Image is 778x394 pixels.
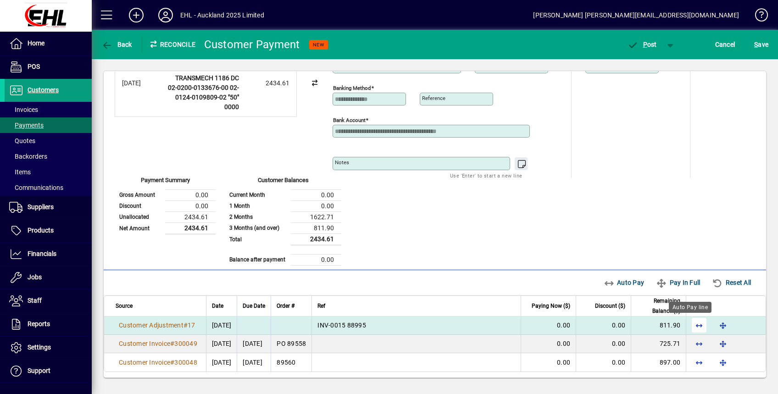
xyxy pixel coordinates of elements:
span: [DATE] [212,340,232,347]
div: EHL - Auckland 2025 Limited [180,8,264,22]
td: Net Amount [115,222,165,234]
button: Post [622,36,661,53]
div: 2434.61 [244,78,289,88]
span: Financials [28,250,56,257]
span: Customer Adjustment [119,322,183,329]
a: Quotes [5,133,92,149]
a: Invoices [5,102,92,117]
a: Products [5,219,92,242]
span: POS [28,63,40,70]
td: Current Month [225,189,291,200]
td: Total [225,233,291,245]
td: 2 Months [225,211,291,222]
span: Auto Pay [604,275,645,290]
button: Profile [151,7,180,23]
span: Communications [9,184,63,191]
td: 811.90 [291,222,341,233]
span: 0.00 [557,340,570,347]
div: [PERSON_NAME] [PERSON_NAME][EMAIL_ADDRESS][DOMAIN_NAME] [533,8,739,22]
a: Payments [5,117,92,133]
span: Products [28,227,54,234]
span: ave [754,37,768,52]
td: 2434.61 [165,211,216,222]
span: Reset All [712,275,751,290]
span: Ref [317,301,325,311]
td: INV-0015 88995 [311,316,521,335]
mat-label: Bank Account [333,117,366,123]
div: Reconcile [142,37,197,52]
span: # [170,340,174,347]
td: 2434.61 [291,233,341,245]
app-page-summary-card: Payment Summary [115,178,216,235]
span: Remaining Balance ($) [637,296,680,316]
td: 2434.61 [165,222,216,234]
span: 0.00 [612,322,625,329]
a: Staff [5,289,92,312]
div: [DATE] [122,78,159,88]
button: Pay In Full [652,274,704,291]
a: Settings [5,336,92,359]
span: NEW [313,42,324,48]
span: Home [28,39,44,47]
mat-label: Notes [335,159,349,166]
span: Customers [28,86,59,94]
a: POS [5,55,92,78]
button: Auto Pay [600,274,648,291]
span: Support [28,367,50,374]
a: Home [5,32,92,55]
span: Cancel [715,37,735,52]
span: S [754,41,758,48]
a: Support [5,360,92,383]
span: Payments [9,122,44,129]
td: 89560 [271,353,311,372]
td: [DATE] [237,353,271,372]
td: Unallocated [115,211,165,222]
mat-label: Banking method [333,85,371,91]
td: Discount [115,200,165,211]
div: Customer Payment [204,37,300,52]
span: # [170,359,174,366]
a: Jobs [5,266,92,289]
a: Items [5,164,92,180]
div: Payment Summary [115,176,216,189]
td: Balance after payment [225,254,291,265]
button: Cancel [713,36,738,53]
span: Customer Invoice [119,359,170,366]
span: Items [9,168,31,176]
span: Pay In Full [656,275,700,290]
span: [DATE] [212,322,232,329]
a: Suppliers [5,196,92,219]
span: Order # [277,301,295,311]
td: 1622.71 [291,211,341,222]
mat-label: Reference [422,95,445,101]
a: Reports [5,313,92,336]
span: Suppliers [28,203,54,211]
span: Reports [28,320,50,327]
a: Financials [5,243,92,266]
a: Customer Adjustment#17 [116,320,199,330]
span: Date [212,301,223,311]
button: Reset All [708,274,755,291]
button: Save [752,36,771,53]
td: 0.00 [291,189,341,200]
a: Customer Invoice#300049 [116,339,200,349]
td: 3 Months (and over) [225,222,291,233]
span: 0.00 [557,322,570,329]
span: Due Date [243,301,265,311]
td: 0.00 [291,200,341,211]
span: Discount ($) [595,301,625,311]
td: 0.00 [165,200,216,211]
a: Backorders [5,149,92,164]
span: Jobs [28,273,42,281]
span: 811.90 [660,322,681,329]
a: Communications [5,180,92,195]
span: 0.00 [612,359,625,366]
button: Add [122,7,151,23]
td: [DATE] [237,335,271,353]
span: ost [627,41,657,48]
span: Paying Now ($) [532,301,570,311]
app-page-header-button: Back [92,36,142,53]
span: # [183,322,188,329]
div: Auto Pay line [669,302,711,313]
app-page-summary-card: Customer Balances [225,178,341,266]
